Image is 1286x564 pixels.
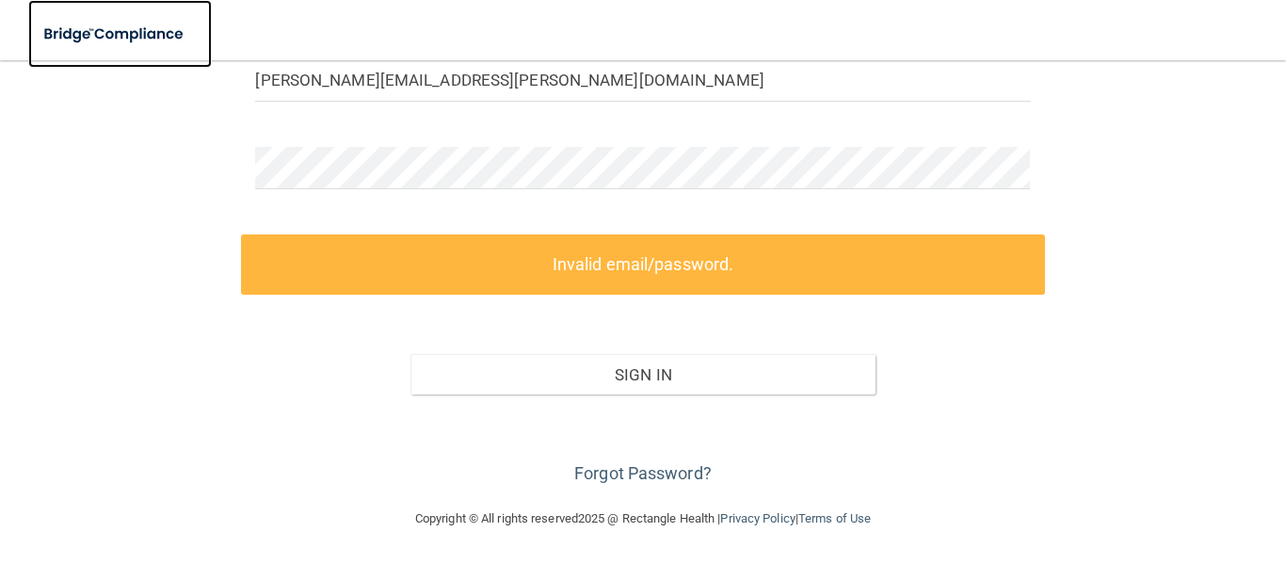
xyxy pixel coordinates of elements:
[410,354,876,395] button: Sign In
[241,234,1044,294] label: Invalid email/password.
[28,15,201,54] img: bridge_compliance_login_screen.278c3ca4.svg
[720,511,795,525] a: Privacy Policy
[255,59,1030,102] input: Email
[574,463,712,483] a: Forgot Password?
[798,511,871,525] a: Terms of Use
[299,489,987,549] div: Copyright © All rights reserved 2025 @ Rectangle Health | |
